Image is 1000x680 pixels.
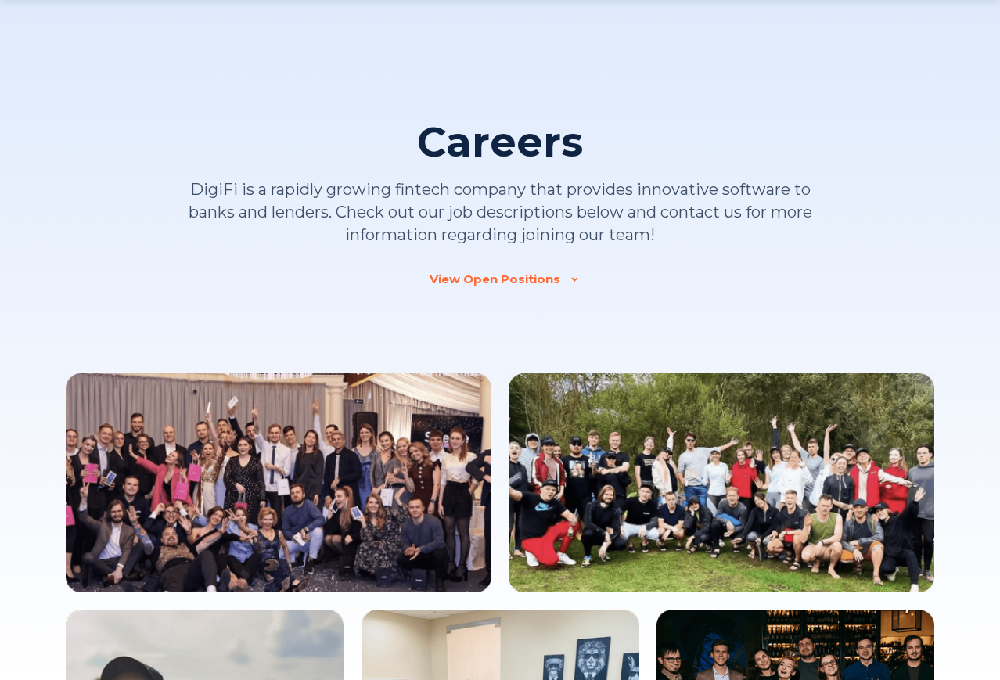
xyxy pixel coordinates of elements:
[66,373,491,592] img: Team Image 1
[430,272,560,287] div: View Open Positions
[430,272,571,287] a: View Open Positions
[509,373,934,592] img: Team Image 2
[417,119,583,166] h1: Careers
[179,178,821,246] p: DigiFi is a rapidly growing fintech company that provides innovative software to banks and lender...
